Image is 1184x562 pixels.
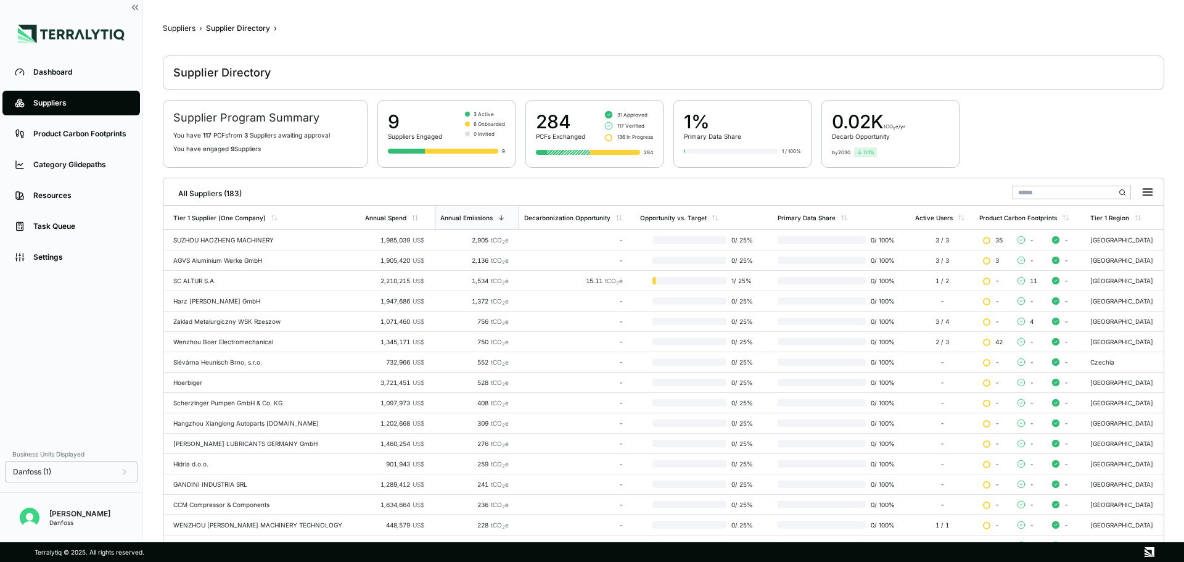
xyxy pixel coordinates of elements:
span: - [995,379,999,386]
div: - [524,358,623,366]
div: - [915,358,969,366]
p: You have PCF s from Supplier s awaiting approval [173,131,357,139]
sub: 2 [502,341,505,347]
div: Dashboard [33,67,128,77]
span: 0 / 25 % [726,358,759,366]
span: tCO e [491,318,509,325]
span: 0 / 25 % [726,399,759,407]
span: - [1030,379,1034,386]
sub: 2 [616,280,619,286]
span: - [1030,501,1034,508]
div: 224 [440,542,509,549]
div: Supplier Directory [173,65,271,80]
sub: 2 [502,300,505,306]
span: - [1064,257,1068,264]
span: - [995,277,999,284]
img: Cornelia Jonsson [20,508,39,527]
div: 750 [440,338,509,345]
span: 0 / 100 % [866,521,897,529]
span: US$ [413,481,424,488]
span: 1 / 25 % [726,277,759,284]
sub: 2 [502,382,505,387]
span: US$ [413,277,424,284]
span: 0 / 25 % [726,419,759,427]
span: - [995,501,999,508]
div: Zaklad Metalurgiczny WSK Rzeszow [173,318,355,325]
div: [GEOGRAPHIC_DATA] [1090,481,1159,488]
span: 0 / 25 % [726,440,759,447]
span: 0 / 25 % [726,542,759,549]
div: 325,429 [365,542,424,549]
span: - [1030,358,1034,366]
div: [GEOGRAPHIC_DATA] [1090,501,1159,508]
div: GANDINI INDUSTRIA SRL [173,481,355,488]
div: 309 [440,419,509,427]
span: tCO e [491,481,509,488]
div: 732,966 [365,358,424,366]
div: Hidria d.o.o. [173,460,355,468]
span: 0 / 100 % [866,460,897,468]
div: - [915,501,969,508]
span: 31 Approved [617,111,647,118]
div: Czechia [1090,358,1159,366]
p: You have engaged Suppliers [173,145,357,152]
div: 408 [440,399,509,407]
div: 236 [440,501,509,508]
span: - [1030,542,1034,549]
sub: 2 [502,321,505,326]
div: - [524,257,623,264]
span: - [1064,481,1068,488]
span: 0 / 100 % [866,501,897,508]
span: 0 / 100 % [866,379,897,386]
span: tCO₂e/yr [884,123,905,130]
span: › [274,23,277,33]
div: 552 [440,358,509,366]
div: 756 [440,318,509,325]
span: - [995,542,999,549]
div: Suppliers [163,23,195,33]
span: tCO e [491,297,509,305]
span: 0 / 25 % [726,481,759,488]
div: AGVS Aluminium Werke GmbH [173,257,355,264]
div: - [915,542,969,549]
div: Annual Emissions [440,214,493,221]
span: 0 / 100 % [866,277,897,284]
span: - [1064,521,1068,529]
div: - [915,460,969,468]
span: 0 / 25 % [726,338,759,345]
sub: 2 [502,443,505,448]
span: US$ [413,419,424,427]
div: Suppliers Engaged [388,133,442,140]
div: Task Queue [33,221,128,231]
div: Category Glidepaths [33,160,128,170]
span: 0 / 100 % [866,440,897,447]
span: - [1064,440,1068,447]
div: Decarb Opportunity [832,133,905,140]
div: 228 [440,521,509,529]
span: tCO e [491,419,509,427]
div: - [524,501,623,508]
div: 1,534 [440,277,509,284]
sub: 2 [502,504,505,510]
span: tCO e [491,338,509,345]
span: US$ [413,379,424,386]
div: Suppliers [33,98,128,108]
span: - [1064,318,1068,325]
span: US$ [413,542,424,549]
div: Harz [PERSON_NAME] GmbH [173,297,355,305]
div: - [524,338,623,345]
div: Slévárna Heunisch Brno, s.r.o. [173,358,355,366]
div: All Suppliers (183) [168,184,242,199]
div: Product Carbon Footprints [33,129,128,139]
div: 9 [502,147,505,155]
span: 0 / 25 % [726,521,759,529]
div: 448,579 [365,521,424,529]
div: - [524,379,623,386]
div: - [915,297,969,305]
div: - [524,521,623,529]
span: 35 [995,236,1003,244]
div: [GEOGRAPHIC_DATA] [1090,257,1159,264]
span: 136 In Progress [617,133,653,141]
span: 0 / 100 % [866,257,897,264]
div: - [524,297,623,305]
